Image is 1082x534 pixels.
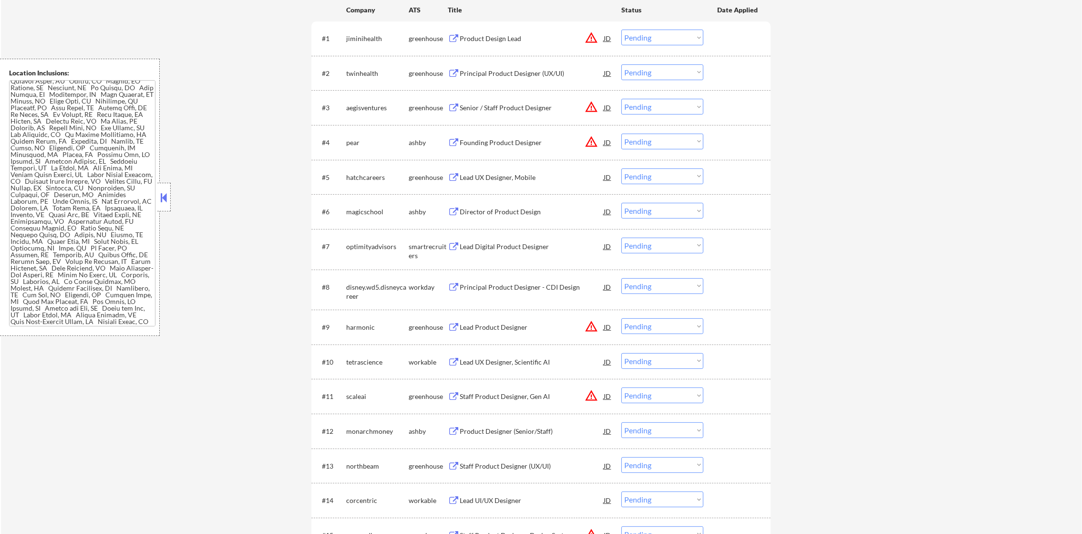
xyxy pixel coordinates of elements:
[346,461,409,471] div: northbeam
[409,5,448,15] div: ATS
[460,496,604,505] div: Lead UI/UX Designer
[322,496,339,505] div: #14
[460,392,604,401] div: Staff Product Designer, Gen AI
[409,69,448,78] div: greenhouse
[346,34,409,43] div: jiminihealth
[448,5,612,15] div: Title
[409,392,448,401] div: greenhouse
[346,103,409,113] div: aegisventures
[603,457,612,474] div: JD
[346,357,409,367] div: tetrascience
[346,69,409,78] div: twinhealth
[409,34,448,43] div: greenhouse
[603,278,612,295] div: JD
[603,64,612,82] div: JD
[322,392,339,401] div: #11
[346,323,409,332] div: harmonic
[322,138,339,147] div: #4
[603,422,612,440] div: JD
[460,103,604,113] div: Senior / Staff Product Designer
[460,283,604,292] div: Principal Product Designer - CDI Design
[409,242,448,261] div: smartrecruiters
[585,320,598,333] button: warning_amber
[346,138,409,147] div: pear
[409,173,448,182] div: greenhouse
[322,69,339,78] div: #2
[585,389,598,402] button: warning_amber
[460,357,604,367] div: Lead UX Designer, Scientific AI
[322,323,339,332] div: #9
[603,203,612,220] div: JD
[409,496,448,505] div: workable
[346,173,409,182] div: hatchcareers
[603,318,612,335] div: JD
[322,103,339,113] div: #3
[460,242,604,251] div: Lead Digital Product Designer
[409,323,448,332] div: greenhouse
[585,135,598,148] button: warning_amber
[346,283,409,301] div: disney.wd5.disneycareer
[346,242,409,251] div: optimityadvisors
[585,100,598,114] button: warning_amber
[460,207,604,217] div: Director of Product Design
[409,357,448,367] div: workable
[322,357,339,367] div: #10
[460,427,604,436] div: Product Designer (Senior/Staff)
[409,427,448,436] div: ashby
[603,492,612,509] div: JD
[621,1,703,18] div: Status
[460,138,604,147] div: Founding Product Designer
[603,353,612,370] div: JD
[460,69,604,78] div: Principal Product Designer (UX/UI)
[409,103,448,113] div: greenhouse
[409,283,448,292] div: workday
[717,5,759,15] div: Date Applied
[346,427,409,436] div: monarchmoney
[460,323,604,332] div: Lead Product Designer
[322,34,339,43] div: #1
[322,427,339,436] div: #12
[322,207,339,217] div: #6
[603,30,612,47] div: JD
[322,461,339,471] div: #13
[346,207,409,217] div: magicschool
[603,134,612,151] div: JD
[409,207,448,217] div: ashby
[9,68,156,78] div: Location Inclusions:
[346,496,409,505] div: corcentric
[409,138,448,147] div: ashby
[346,5,409,15] div: Company
[603,387,612,405] div: JD
[322,283,339,292] div: #8
[585,31,598,44] button: warning_amber
[409,461,448,471] div: greenhouse
[460,173,604,182] div: Lead UX Designer, Mobile
[603,238,612,255] div: JD
[322,173,339,182] div: #5
[322,242,339,251] div: #7
[346,392,409,401] div: scaleai
[460,461,604,471] div: Staff Product Designer (UX/UI)
[603,99,612,116] div: JD
[603,168,612,186] div: JD
[460,34,604,43] div: Product Design Lead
